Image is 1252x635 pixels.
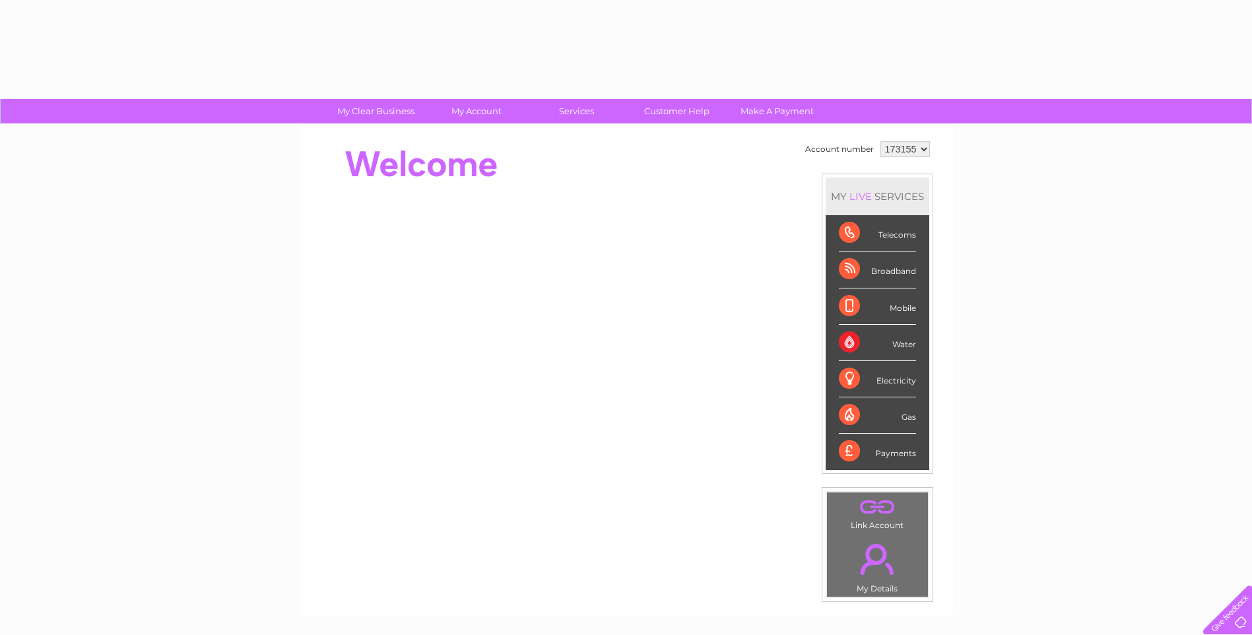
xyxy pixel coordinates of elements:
a: My Clear Business [321,99,430,123]
div: LIVE [847,190,874,203]
a: . [830,536,925,582]
a: . [830,496,925,519]
td: Account number [802,138,877,160]
div: Electricity [839,361,916,397]
a: Services [522,99,631,123]
div: Telecoms [839,215,916,251]
div: MY SERVICES [826,178,929,215]
div: Payments [839,434,916,469]
div: Broadband [839,251,916,288]
a: My Account [422,99,531,123]
td: Link Account [826,492,929,533]
a: Customer Help [622,99,731,123]
div: Gas [839,397,916,434]
a: Make A Payment [723,99,832,123]
div: Water [839,325,916,361]
td: My Details [826,533,929,597]
div: Mobile [839,288,916,325]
